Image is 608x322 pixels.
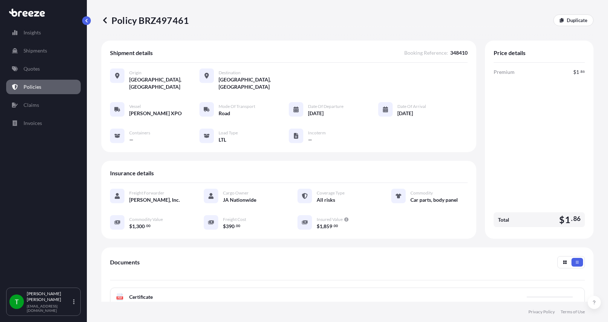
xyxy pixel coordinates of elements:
[6,98,81,112] a: Claims
[226,224,235,229] span: 390
[24,120,42,127] p: Invoices
[308,136,312,143] span: —
[565,215,570,224] span: 1
[308,110,324,117] span: [DATE]
[498,216,509,223] span: Total
[6,116,81,130] a: Invoices
[235,225,236,227] span: .
[129,190,164,196] span: Freight Forwarder
[129,130,150,136] span: Containers
[223,196,256,204] span: JA Nationwide
[580,70,585,73] span: 86
[27,304,72,313] p: [EMAIL_ADDRESS][DOMAIN_NAME]
[219,130,238,136] span: Load Type
[24,47,47,54] p: Shipments
[129,224,132,229] span: $
[110,259,140,266] span: Documents
[132,224,135,229] span: 1
[317,190,345,196] span: Coverage Type
[553,14,594,26] a: Duplicate
[573,217,580,221] span: 86
[129,76,199,91] span: [GEOGRAPHIC_DATA], [GEOGRAPHIC_DATA]
[317,224,320,229] span: $
[410,190,433,196] span: Commodity
[129,110,182,117] span: [PERSON_NAME] XPO
[24,83,41,91] p: Policies
[129,136,134,143] span: —
[24,29,41,36] p: Insights
[410,196,458,204] span: Car parts, body panel
[494,68,515,76] span: Premium
[404,49,448,57] span: Booking Reference :
[129,104,141,109] span: Vessel
[101,14,189,26] p: Policy BRZ497461
[324,224,332,229] span: 859
[397,110,413,117] span: [DATE]
[129,70,142,76] span: Origin
[573,70,576,75] span: $
[129,196,180,204] span: [PERSON_NAME], Inc.
[219,70,241,76] span: Destination
[317,217,343,222] span: Insured Value
[146,225,151,227] span: 00
[27,291,72,302] p: [PERSON_NAME] [PERSON_NAME]
[6,80,81,94] a: Policies
[219,110,230,117] span: Road
[236,225,240,227] span: 00
[223,217,246,222] span: Freight Cost
[450,49,468,57] span: 348410
[528,309,555,315] a: Privacy Policy
[6,25,81,40] a: Insights
[6,43,81,58] a: Shipments
[135,224,136,229] span: ,
[136,224,145,229] span: 300
[223,224,226,229] span: $
[322,224,324,229] span: ,
[308,130,326,136] span: Incoterm
[494,49,525,57] span: Price details
[24,101,39,109] p: Claims
[129,217,163,222] span: Commodity Value
[219,76,289,91] span: [GEOGRAPHIC_DATA], [GEOGRAPHIC_DATA]
[219,104,255,109] span: Mode of Transport
[308,104,343,109] span: Date of Departure
[397,104,426,109] span: Date of Arrival
[561,309,585,315] a: Terms of Use
[129,293,153,301] span: Certificate
[24,65,40,72] p: Quotes
[110,170,154,177] span: Insurance details
[15,298,19,305] span: T
[320,224,322,229] span: 1
[219,136,226,143] span: LTL
[110,49,153,57] span: Shipment details
[334,225,338,227] span: 00
[571,217,573,221] span: .
[118,297,122,299] text: PDF
[145,225,146,227] span: .
[6,62,81,76] a: Quotes
[567,17,587,24] p: Duplicate
[317,196,335,204] span: All risks
[223,190,249,196] span: Cargo Owner
[559,215,565,224] span: $
[576,70,579,75] span: 1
